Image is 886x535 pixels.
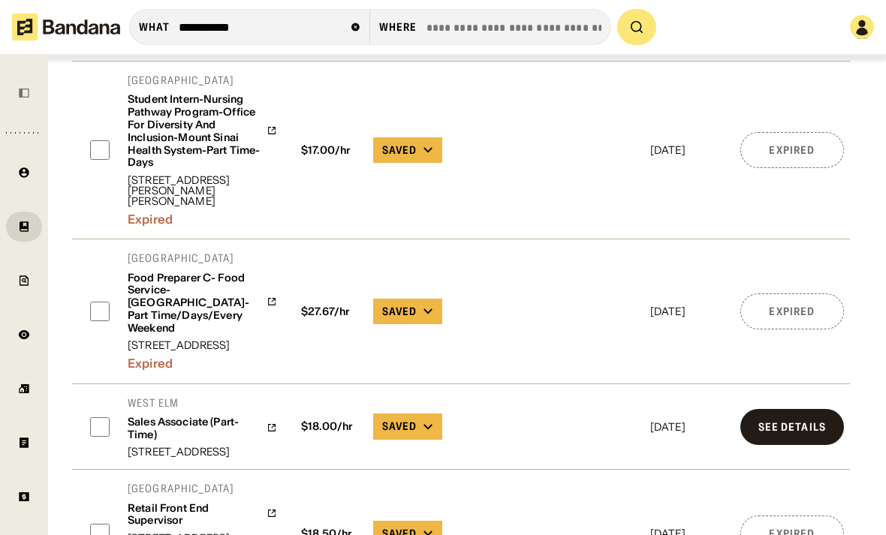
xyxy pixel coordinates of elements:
[128,93,261,169] div: Student Intern-Nursing Pathway Program-Office For Diversity And Inclusion-Mount Sinai Health Syst...
[128,416,261,441] div: Sales Associate (Part-Time)
[128,74,277,206] a: [GEOGRAPHIC_DATA]Student Intern-Nursing Pathway Program-Office For Diversity And Inclusion-Mount ...
[295,420,361,433] div: $ 18.00 /hr
[12,14,120,41] img: Bandana logotype
[295,305,361,318] div: $ 27.67 /hr
[769,306,815,317] div: Expired
[139,20,170,34] div: what
[382,419,417,433] div: Saved
[650,306,728,317] div: [DATE]
[128,446,277,457] div: [STREET_ADDRESS]
[650,422,728,432] div: [DATE]
[128,251,277,350] a: [GEOGRAPHIC_DATA]Food Preparer C- Food Service-[GEOGRAPHIC_DATA]-Part Time/Days/Every Weekend[STR...
[128,74,277,87] div: [GEOGRAPHIC_DATA]
[128,206,277,227] div: Expired
[379,20,417,34] div: Where
[128,396,277,458] a: west elmSales Associate (Part-Time)[STREET_ADDRESS]
[128,272,261,335] div: Food Preparer C- Food Service-[GEOGRAPHIC_DATA]-Part Time/Days/Every Weekend
[128,482,277,495] div: [GEOGRAPHIC_DATA]
[128,340,277,350] div: [STREET_ADDRESS]
[128,350,277,371] div: Expired
[382,305,417,318] div: Saved
[128,502,261,527] div: Retail Front End Supervisor
[128,175,277,206] div: [STREET_ADDRESS][PERSON_NAME][PERSON_NAME]
[128,396,277,410] div: west elm
[295,144,361,157] div: $ 17.00 /hr
[650,145,728,155] div: [DATE]
[382,143,417,157] div: Saved
[758,422,826,432] div: See Details
[128,251,277,265] div: [GEOGRAPHIC_DATA]
[769,145,815,155] div: Expired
